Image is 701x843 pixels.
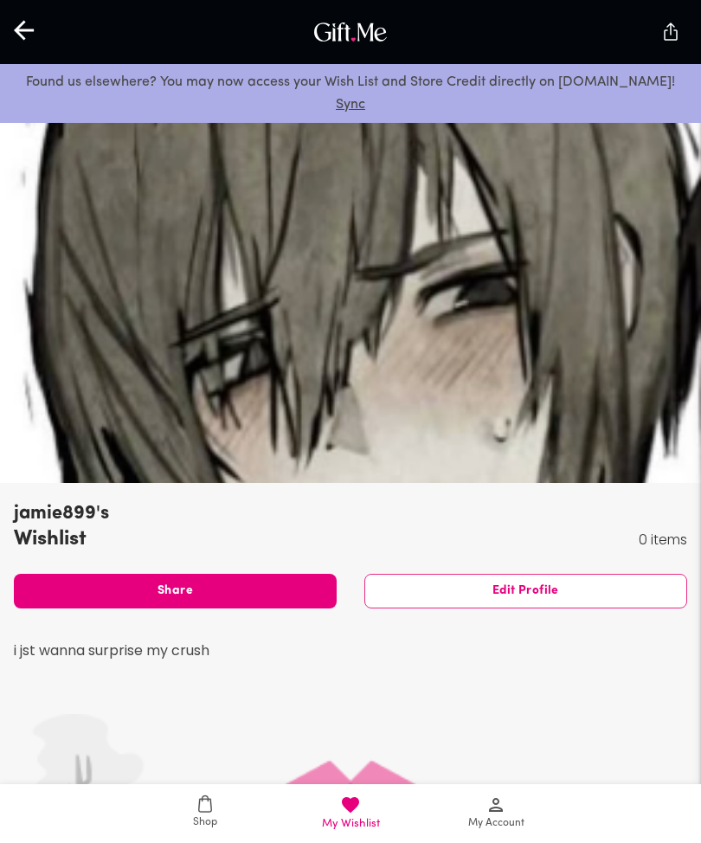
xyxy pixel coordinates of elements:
[132,784,278,843] a: Shop
[14,582,337,601] span: Share
[322,815,380,832] span: My Wishlist
[14,528,105,551] p: Wishlist
[640,2,701,62] button: Share Page
[423,784,569,843] a: My Account
[364,574,687,608] button: Edit Profile
[14,574,337,608] button: Share
[14,71,687,116] p: Found us elsewhere? You may now access your Wish List and Store Credit directly on [DOMAIN_NAME]!
[336,98,365,112] a: Sync
[14,640,209,662] p: i jst wanna surprise my crush
[310,18,391,46] img: GiftMe Logo
[14,500,109,528] p: jamie899's
[365,582,686,601] span: Edit Profile
[278,784,423,843] a: My Wishlist
[660,22,681,42] img: secure
[468,815,524,832] span: My Account
[639,529,687,551] p: 0 items
[193,814,217,831] span: Shop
